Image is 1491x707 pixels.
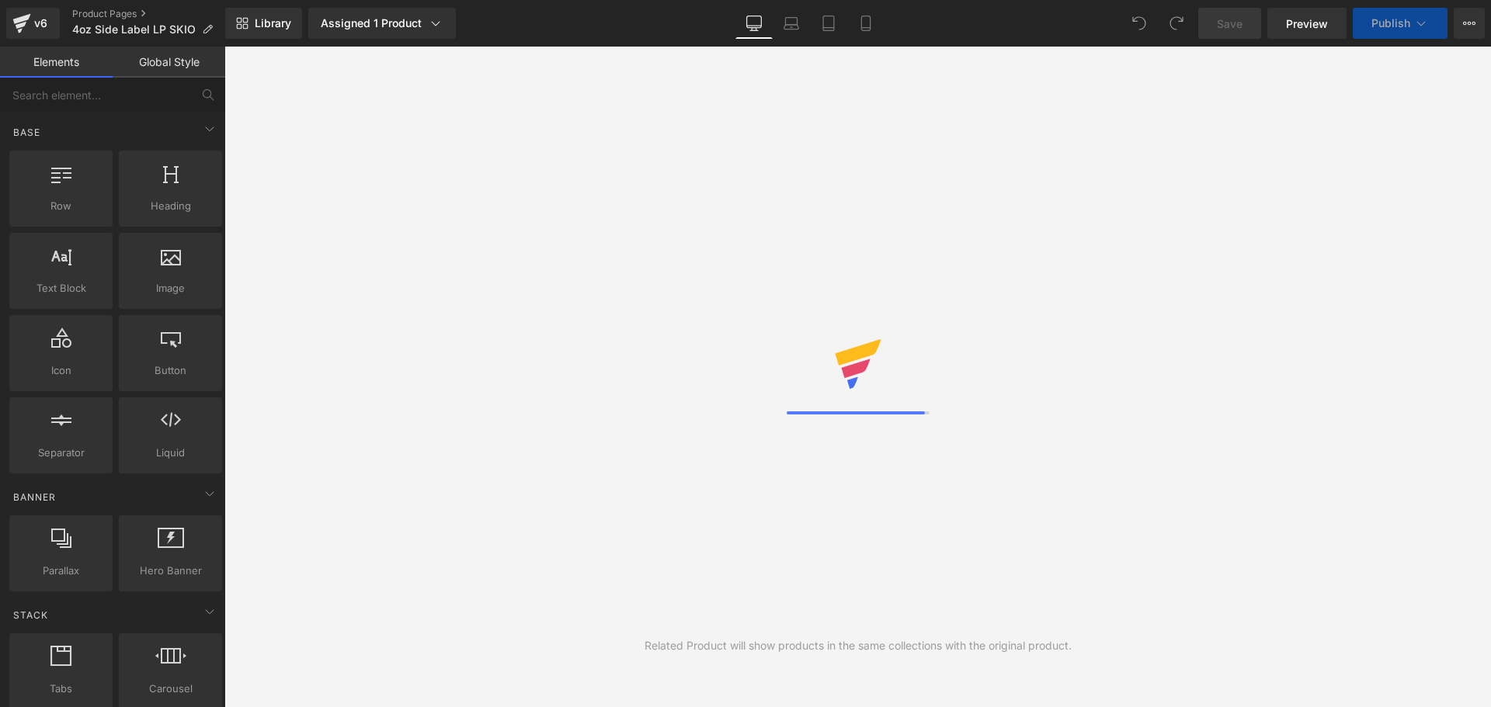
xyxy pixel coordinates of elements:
span: Library [255,16,291,30]
span: Tabs [14,681,108,697]
span: Carousel [123,681,217,697]
span: Base [12,125,42,140]
span: Image [123,280,217,296]
button: Publish [1353,8,1448,39]
span: Button [123,362,217,379]
a: Tablet [810,8,847,39]
span: Hero Banner [123,563,217,579]
span: Icon [14,362,108,379]
span: Row [14,198,108,214]
span: Parallax [14,563,108,579]
a: v6 [6,8,60,39]
a: Desktop [735,8,773,39]
span: Preview [1286,16,1328,32]
span: Save [1217,16,1242,32]
div: Related Product will show products in the same collections with the original product. [645,637,1072,654]
a: Preview [1267,8,1347,39]
div: v6 [31,13,50,33]
span: Publish [1371,17,1410,29]
span: Text Block [14,280,108,296]
span: Stack [12,608,50,622]
div: Assigned 1 Product [321,16,443,31]
span: Liquid [123,445,217,461]
button: More [1454,8,1485,39]
span: Banner [12,490,57,504]
a: Product Pages [72,8,225,20]
button: Undo [1124,8,1155,39]
span: Separator [14,445,108,461]
a: Laptop [773,8,810,39]
a: Global Style [113,47,225,78]
span: Heading [123,198,217,214]
a: Mobile [847,8,885,39]
a: New Library [225,8,302,39]
span: 4oz Side Label LP SKIO [72,23,196,36]
button: Redo [1161,8,1192,39]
